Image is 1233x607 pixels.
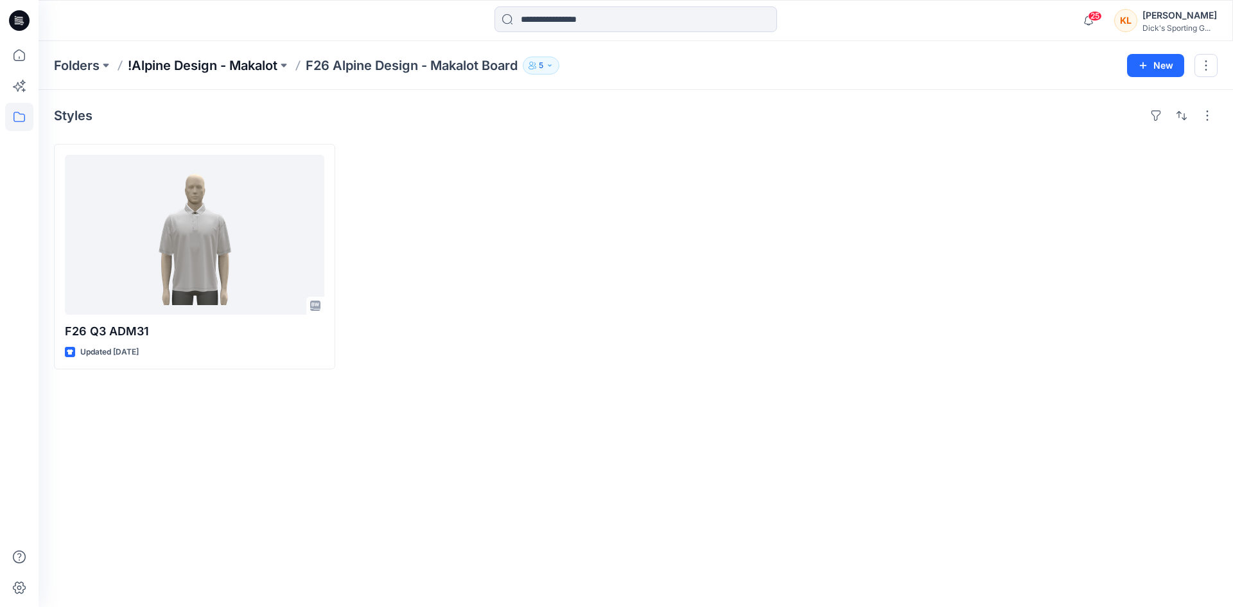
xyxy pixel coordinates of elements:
h4: Styles [54,108,92,123]
div: Dick's Sporting G... [1142,23,1217,33]
a: Folders [54,57,100,75]
a: F26 Q3 ADM31 [65,155,324,315]
div: [PERSON_NAME] [1142,8,1217,23]
span: 25 [1088,11,1102,21]
p: F26 Alpine Design - Makalot Board [306,57,518,75]
button: 5 [523,57,559,75]
p: F26 Q3 ADM31 [65,322,324,340]
div: KL [1114,9,1137,32]
button: New [1127,54,1184,77]
p: 5 [539,58,543,73]
p: Updated [DATE] [80,346,139,359]
a: !Alpine Design - Makalot [128,57,277,75]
